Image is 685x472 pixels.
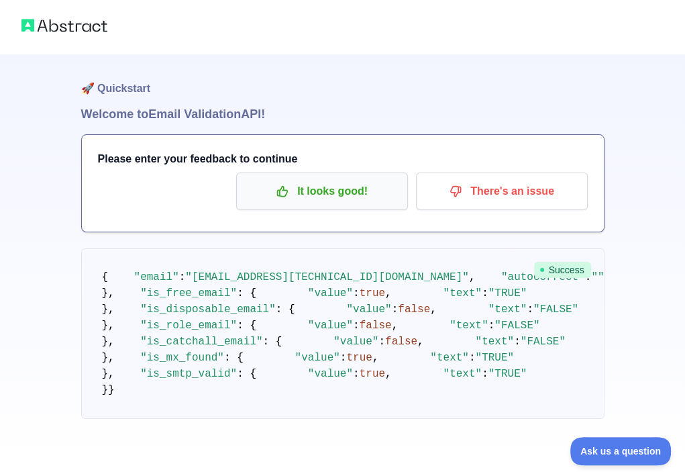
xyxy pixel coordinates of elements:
span: "value" [346,303,391,316]
span: "is_mx_found" [140,352,224,364]
span: "is_free_email" [140,287,237,299]
span: : { [263,336,282,348]
span: true [360,287,385,299]
span: "is_role_email" [140,320,237,332]
span: "TRUE" [488,368,527,380]
span: : [469,352,476,364]
span: , [385,287,392,299]
span: "value" [333,336,378,348]
span: "" [591,271,604,283]
span: "FALSE" [494,320,539,332]
p: It looks good! [246,180,398,203]
span: "is_disposable_email" [140,303,276,316]
span: true [360,368,385,380]
span: , [385,368,392,380]
span: : { [237,320,256,332]
span: : [353,368,360,380]
h1: 🚀 Quickstart [81,54,604,105]
span: "[EMAIL_ADDRESS][TECHNICAL_ID][DOMAIN_NAME]" [185,271,468,283]
span: false [398,303,430,316]
span: , [469,271,476,283]
span: , [392,320,399,332]
span: , [430,303,437,316]
span: "text" [443,368,482,380]
span: { [102,271,109,283]
span: "value" [295,352,340,364]
span: "is_catchall_email" [140,336,262,348]
span: "value" [308,287,353,299]
span: : [514,336,521,348]
p: There's an issue [426,180,578,203]
span: "text" [488,303,527,316]
span: "autocorrect" [501,271,585,283]
span: "is_smtp_valid" [140,368,237,380]
span: : [392,303,399,316]
span: "text" [450,320,488,332]
span: : [179,271,186,283]
span: false [385,336,417,348]
span: "TRUE" [488,287,527,299]
span: Success [534,262,591,278]
span: , [417,336,424,348]
span: : [378,336,385,348]
span: : [340,352,347,364]
span: : [353,320,360,332]
span: : [527,303,533,316]
span: , [372,352,379,364]
span: "TRUE" [475,352,514,364]
span: "FALSE" [533,303,578,316]
span: false [360,320,392,332]
span: "text" [443,287,482,299]
span: "value" [308,320,353,332]
span: : { [276,303,295,316]
span: : [482,368,488,380]
span: "text" [430,352,469,364]
h1: Welcome to Email Validation API! [81,105,604,124]
span: true [346,352,372,364]
span: "value" [308,368,353,380]
span: : { [224,352,244,364]
iframe: Toggle Customer Support [570,437,672,465]
button: It looks good! [236,173,408,210]
span: "email" [134,271,179,283]
span: : { [237,368,256,380]
span: : { [237,287,256,299]
span: "text" [475,336,514,348]
h3: Please enter your feedback to continue [98,151,588,167]
img: Abstract logo [21,16,107,35]
span: : [353,287,360,299]
span: "FALSE" [521,336,566,348]
button: There's an issue [416,173,588,210]
span: : [488,320,495,332]
span: : [482,287,488,299]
